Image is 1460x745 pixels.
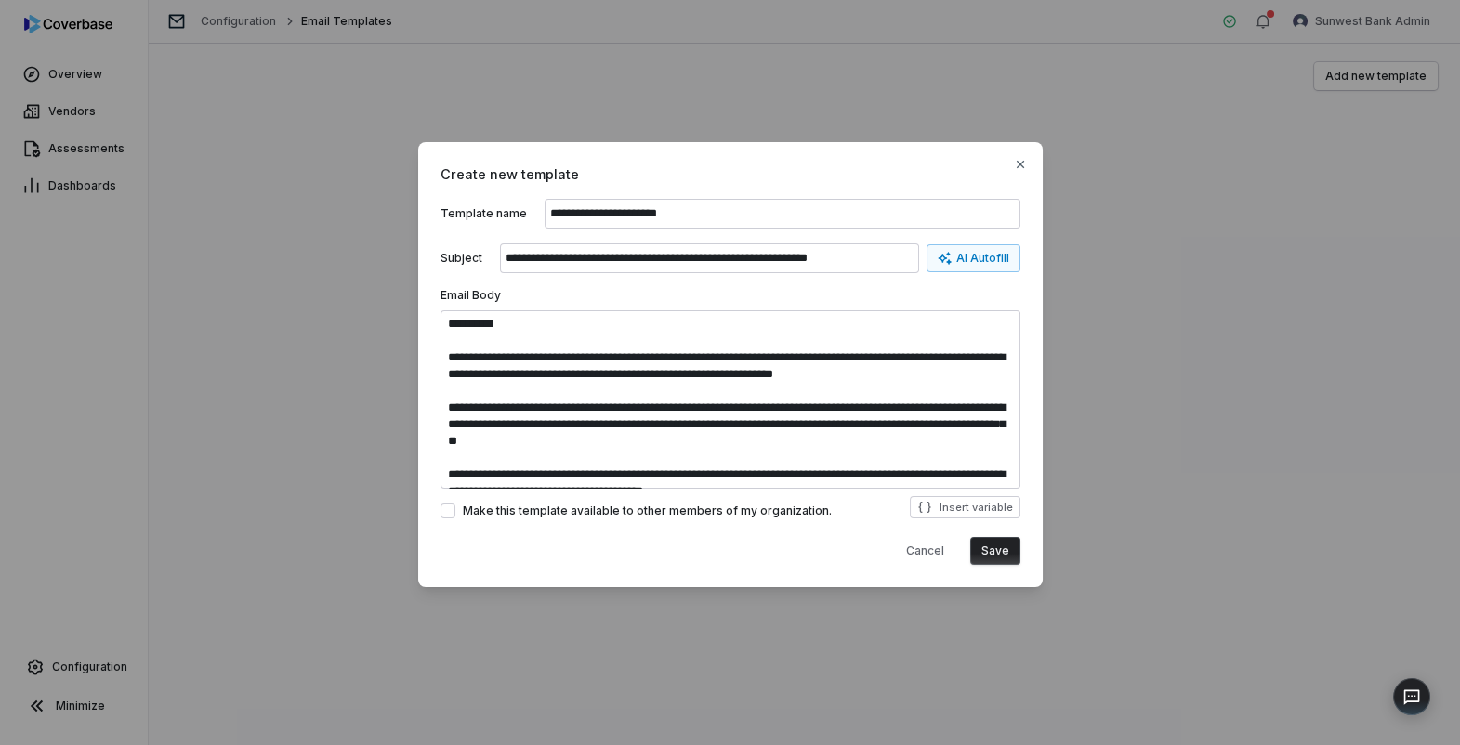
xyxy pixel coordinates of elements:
button: Cancel [895,537,955,565]
label: Subject [441,251,493,266]
button: Make this template available to other members of my organization. [441,503,455,518]
div: AI Autofill [938,251,1009,266]
label: Email Body [441,288,501,303]
span: Make this template available to other members of my organization. [463,503,832,518]
button: Save [970,537,1020,565]
span: Create new template [441,164,1020,184]
label: Template name [441,206,538,221]
button: Insert variable [910,496,1020,518]
button: AI Autofill [927,244,1020,272]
